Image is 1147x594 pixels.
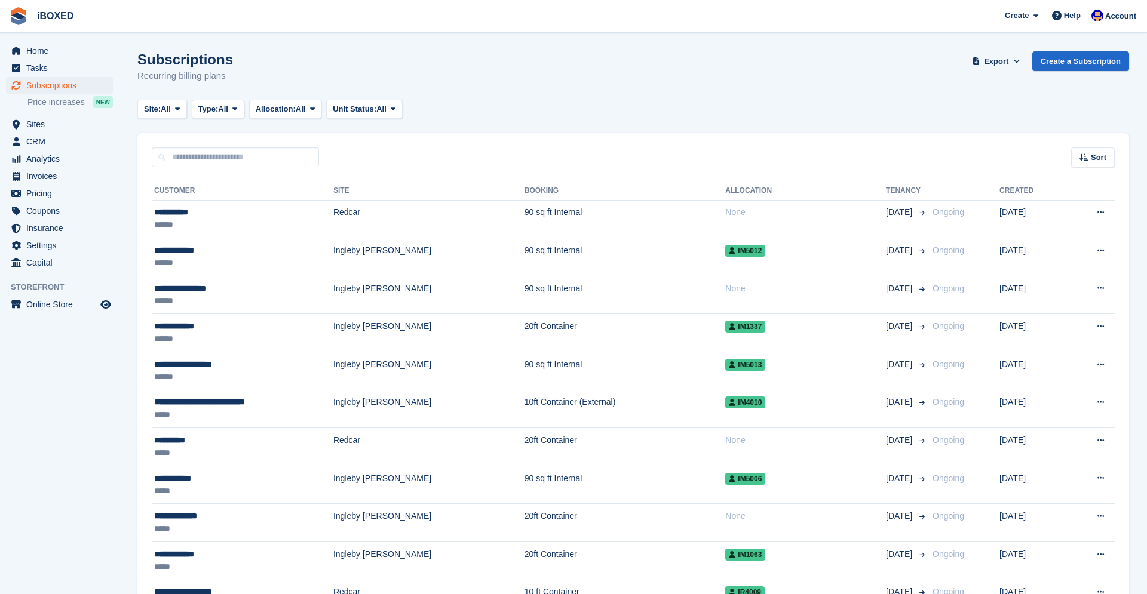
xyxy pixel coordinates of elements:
[886,434,915,447] span: [DATE]
[886,320,915,333] span: [DATE]
[27,97,85,108] span: Price increases
[333,276,525,314] td: Ingleby [PERSON_NAME]
[725,359,765,371] span: IM5013
[6,77,113,94] a: menu
[6,42,113,59] a: menu
[1032,51,1129,71] a: Create a Subscription
[333,352,525,390] td: Ingleby [PERSON_NAME]
[999,504,1066,542] td: [DATE]
[525,352,726,390] td: 90 sq ft Internal
[725,282,886,295] div: None
[886,358,915,371] span: [DATE]
[933,207,964,217] span: Ongoing
[6,133,113,150] a: menu
[999,200,1066,238] td: [DATE]
[6,150,113,167] a: menu
[26,150,98,167] span: Analytics
[6,60,113,76] a: menu
[725,473,765,485] span: IM5006
[525,238,726,276] td: 90 sq ft Internal
[525,542,726,580] td: 20ft Container
[933,435,964,445] span: Ongoing
[11,281,119,293] span: Storefront
[886,396,915,408] span: [DATE]
[26,296,98,313] span: Online Store
[525,276,726,314] td: 90 sq ft Internal
[333,238,525,276] td: Ingleby [PERSON_NAME]
[1064,10,1081,21] span: Help
[6,202,113,219] a: menu
[137,51,233,67] h1: Subscriptions
[333,428,525,466] td: Redcar
[1091,10,1103,21] img: Noor Rashid
[256,103,296,115] span: Allocation:
[6,185,113,202] a: menu
[933,473,964,483] span: Ongoing
[333,542,525,580] td: Ingleby [PERSON_NAME]
[326,100,402,119] button: Unit Status: All
[144,103,161,115] span: Site:
[886,181,928,201] th: Tenancy
[376,103,387,115] span: All
[886,206,915,218] span: [DATE]
[886,472,915,485] span: [DATE]
[333,103,376,115] span: Unit Status:
[333,314,525,352] td: Ingleby [PERSON_NAME]
[192,100,244,119] button: Type: All
[1105,10,1136,22] span: Account
[933,359,964,369] span: Ongoing
[933,397,964,407] span: Ongoing
[333,466,525,504] td: Ingleby [PERSON_NAME]
[725,206,886,218] div: None
[933,321,964,331] span: Ongoing
[249,100,322,119] button: Allocation: All
[999,238,1066,276] td: [DATE]
[725,549,765,561] span: IM1063
[6,220,113,236] a: menu
[99,297,113,312] a: Preview store
[6,116,113,133] a: menu
[26,77,98,94] span: Subscriptions
[218,103,228,115] span: All
[725,321,765,333] span: IM1337
[525,200,726,238] td: 90 sq ft Internal
[525,428,726,466] td: 20ft Container
[10,7,27,25] img: stora-icon-8386f47178a22dfd0bd8f6a31ec36ba5ce8667c1dd55bd0f319d3a0aa187defe.svg
[525,181,726,201] th: Booking
[333,181,525,201] th: Site
[137,69,233,83] p: Recurring billing plans
[26,237,98,254] span: Settings
[999,314,1066,352] td: [DATE]
[999,428,1066,466] td: [DATE]
[886,548,915,561] span: [DATE]
[333,390,525,428] td: Ingleby [PERSON_NAME]
[999,352,1066,390] td: [DATE]
[525,466,726,504] td: 90 sq ft Internal
[27,96,113,109] a: Price increases NEW
[1091,152,1106,164] span: Sort
[933,245,964,255] span: Ongoing
[725,245,765,257] span: IM5012
[725,396,765,408] span: IM4010
[525,390,726,428] td: 10ft Container (External)
[26,133,98,150] span: CRM
[32,6,78,26] a: iBOXED
[333,200,525,238] td: Redcar
[725,510,886,522] div: None
[999,181,1066,201] th: Created
[93,96,113,108] div: NEW
[999,276,1066,314] td: [DATE]
[198,103,219,115] span: Type:
[725,434,886,447] div: None
[152,181,333,201] th: Customer
[26,254,98,271] span: Capital
[333,504,525,542] td: Ingleby [PERSON_NAME]
[6,168,113,184] a: menu
[933,511,964,521] span: Ongoing
[970,51,1023,71] button: Export
[999,542,1066,580] td: [DATE]
[296,103,306,115] span: All
[984,56,1008,67] span: Export
[26,116,98,133] span: Sites
[525,504,726,542] td: 20ft Container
